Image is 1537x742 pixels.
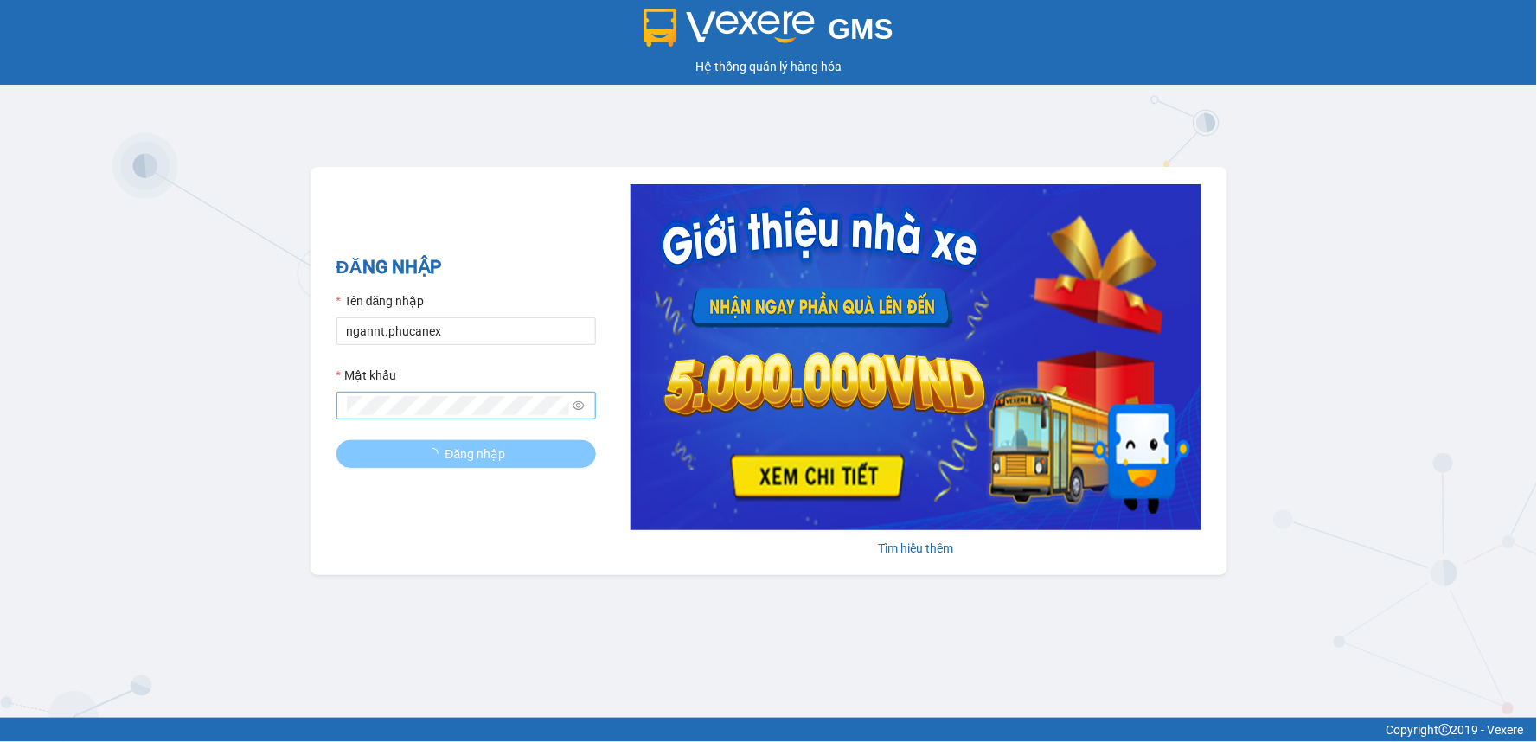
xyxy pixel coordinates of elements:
[336,366,396,385] label: Mật khẩu
[631,184,1201,530] img: banner-0
[336,291,425,310] label: Tên đăng nhập
[4,57,1533,76] div: Hệ thống quản lý hàng hóa
[336,317,596,345] input: Tên đăng nhập
[13,720,1524,739] div: Copyright 2019 - Vexere
[644,26,893,40] a: GMS
[336,253,596,282] h2: ĐĂNG NHẬP
[829,13,893,45] span: GMS
[644,9,815,47] img: logo 2
[336,440,596,468] button: Đăng nhập
[573,400,585,412] span: eye
[631,539,1201,558] div: Tìm hiểu thêm
[445,445,506,464] span: Đăng nhập
[1439,724,1451,736] span: copyright
[347,396,570,415] input: Mật khẩu
[426,448,445,460] span: loading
